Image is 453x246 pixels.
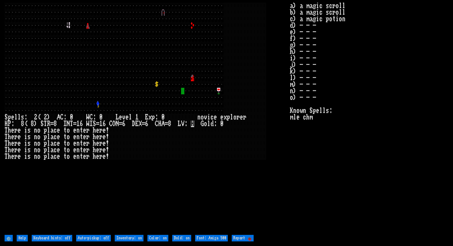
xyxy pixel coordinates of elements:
[63,147,67,153] div: t
[106,140,109,147] div: !
[11,114,14,121] div: e
[119,114,122,121] div: e
[142,121,145,127] div: =
[103,147,106,153] div: e
[34,134,37,140] div: n
[8,114,11,121] div: p
[67,121,70,127] div: N
[27,147,31,153] div: s
[24,114,27,121] div: :
[158,121,161,127] div: H
[17,235,28,241] input: Help
[204,121,207,127] div: o
[86,127,90,134] div: r
[99,121,103,127] div: 1
[103,127,106,134] div: e
[122,121,126,127] div: 6
[11,134,14,140] div: e
[54,153,57,160] div: c
[145,121,148,127] div: 6
[96,121,99,127] div: =
[103,121,106,127] div: 6
[96,140,99,147] div: e
[103,140,106,147] div: e
[11,140,14,147] div: e
[14,140,18,147] div: r
[233,114,237,121] div: o
[5,134,8,140] div: T
[14,114,18,121] div: l
[207,114,210,121] div: i
[90,121,93,127] div: I
[44,127,47,134] div: p
[57,140,60,147] div: e
[161,114,165,121] div: 0
[24,121,27,127] div: (
[18,140,21,147] div: e
[73,140,76,147] div: e
[44,134,47,140] div: p
[11,147,14,153] div: e
[8,134,11,140] div: h
[214,121,217,127] div: :
[5,140,8,147] div: T
[161,121,165,127] div: A
[80,153,83,160] div: t
[76,153,80,160] div: n
[8,127,11,134] div: h
[37,127,41,134] div: o
[152,114,155,121] div: p
[178,121,181,127] div: L
[204,114,207,121] div: v
[54,134,57,140] div: c
[93,153,96,160] div: h
[5,153,8,160] div: T
[18,134,21,140] div: e
[76,134,80,140] div: n
[210,114,214,121] div: c
[155,121,158,127] div: C
[172,235,191,241] input: Bold: on
[83,153,86,160] div: e
[195,235,228,241] input: Font: Amiga 500
[5,114,8,121] div: S
[67,134,70,140] div: o
[220,114,224,121] div: e
[63,121,67,127] div: I
[181,121,184,127] div: V
[24,134,27,140] div: i
[237,114,240,121] div: r
[37,140,41,147] div: o
[112,121,116,127] div: O
[44,114,47,121] div: 2
[106,153,109,160] div: !
[224,114,227,121] div: x
[80,121,83,127] div: 6
[32,235,72,241] input: Keyboard hints: off
[86,134,90,140] div: r
[148,114,152,121] div: x
[103,153,106,160] div: e
[24,147,27,153] div: i
[86,140,90,147] div: r
[27,153,31,160] div: s
[76,147,80,153] div: n
[34,127,37,134] div: n
[93,127,96,134] div: h
[47,127,50,134] div: l
[67,153,70,160] div: o
[18,114,21,121] div: l
[240,114,243,121] div: e
[80,127,83,134] div: t
[27,134,31,140] div: s
[37,153,41,160] div: o
[139,121,142,127] div: X
[96,127,99,134] div: e
[76,140,80,147] div: n
[126,114,129,121] div: e
[27,140,31,147] div: s
[135,121,139,127] div: E
[14,147,18,153] div: r
[44,121,47,127] div: T
[73,153,76,160] div: e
